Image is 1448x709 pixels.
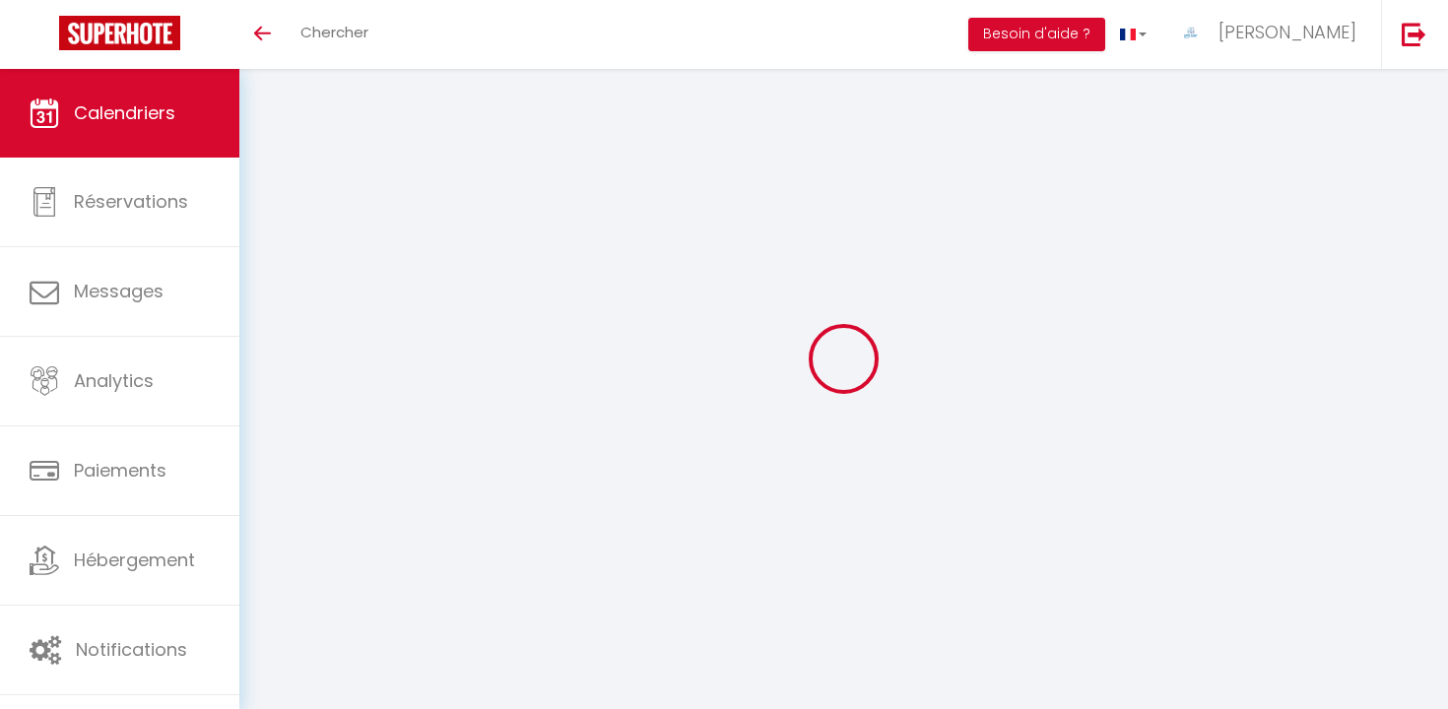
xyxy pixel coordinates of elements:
span: Notifications [76,637,187,662]
span: Hébergement [74,548,195,572]
img: ... [1176,18,1206,47]
span: [PERSON_NAME] [1218,20,1356,44]
img: Super Booking [59,16,180,50]
span: Paiements [74,458,166,483]
span: Messages [74,279,164,303]
span: Chercher [300,22,368,42]
span: Réservations [74,189,188,214]
img: logout [1402,22,1426,46]
span: Calendriers [74,100,175,125]
span: Analytics [74,368,154,393]
button: Besoin d'aide ? [968,18,1105,51]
